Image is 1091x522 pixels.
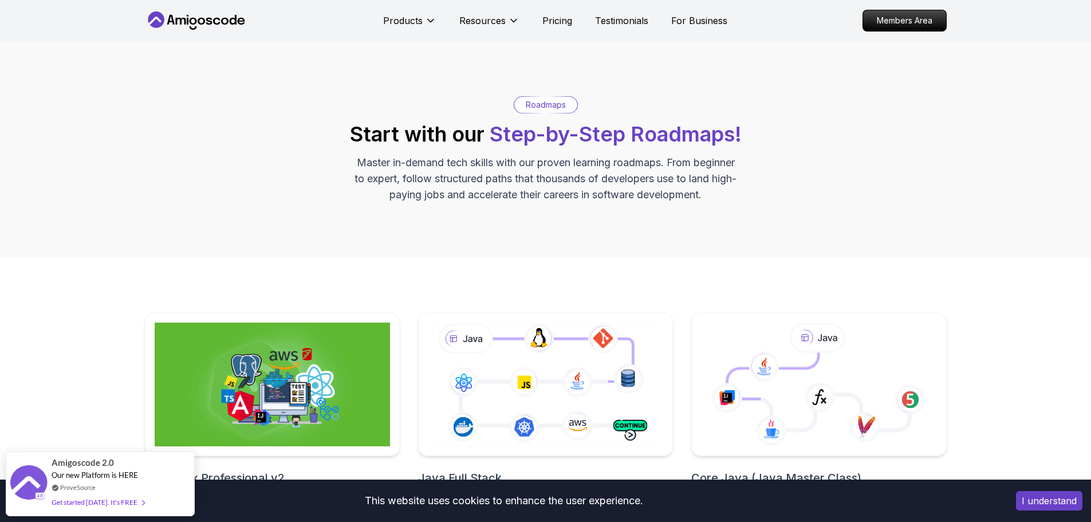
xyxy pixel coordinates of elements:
a: Pricing [542,14,572,28]
p: Master in-demand tech skills with our proven learning roadmaps. From beginner to expert, follow s... [353,155,738,203]
a: Members Area [862,10,947,32]
button: Products [383,14,436,37]
div: Get started [DATE]. It's FREE [52,496,144,509]
p: Members Area [863,10,946,31]
button: Accept cookies [1016,491,1082,511]
span: Our new Platform is HERE [52,470,138,480]
iframe: chat widget [1043,476,1080,511]
iframe: chat widget [873,269,1080,470]
a: ProveSource [60,482,96,492]
img: Full Stack Professional v2 [155,323,390,446]
img: provesource social proof notification image [10,465,48,503]
span: Amigoscode 2.0 [52,456,114,469]
p: Resources [459,14,506,28]
h2: Full Stack Professional v2 [145,470,400,486]
h2: Core Java (Java Master Class) [691,470,946,486]
p: Products [383,14,423,28]
p: Roadmaps [526,99,566,111]
a: Testimonials [595,14,648,28]
h2: Java Full Stack [418,470,673,486]
div: This website uses cookies to enhance the user experience. [9,488,999,513]
button: Resources [459,14,519,37]
h2: Start with our [350,123,742,146]
span: Step-by-Step Roadmaps! [490,121,742,147]
a: For Business [671,14,727,28]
